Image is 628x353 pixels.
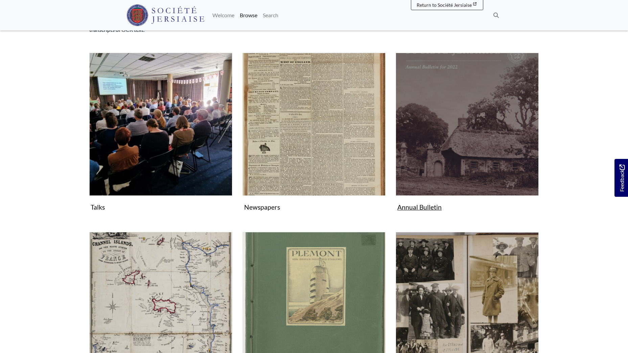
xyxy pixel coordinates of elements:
a: Talks Talks [89,53,232,214]
a: Société Jersiaise logo [126,3,205,28]
span: Feedback [618,164,626,192]
a: Annual Bulletin Annual Bulletin [396,53,539,214]
div: Subcollection [237,53,391,224]
span: Return to Société Jersiaise [417,2,472,8]
div: Subcollection [84,53,237,224]
a: Newspapers Newspapers [242,53,386,214]
div: Subcollection [391,53,544,224]
img: Annual Bulletin [396,53,539,196]
img: Talks [89,53,232,196]
a: Browse [237,8,260,22]
a: Search [260,8,281,22]
a: Welcome [210,8,237,22]
img: Société Jersiaise [126,4,205,26]
a: Would you like to provide feedback? [614,159,628,197]
img: Newspapers [242,53,386,196]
